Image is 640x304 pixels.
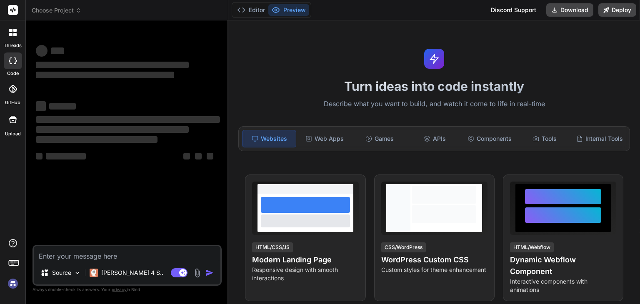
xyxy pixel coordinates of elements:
img: signin [6,277,20,291]
img: icon [205,269,214,277]
div: HTML/Webflow [510,242,554,252]
span: ‌ [36,136,157,143]
div: Websites [242,130,296,147]
p: Interactive components with animations [510,277,616,294]
span: ‌ [49,103,76,110]
div: CSS/WordPress [381,242,426,252]
h4: Dynamic Webflow Component [510,254,616,277]
p: Source [52,269,71,277]
span: privacy [112,287,127,292]
label: code [7,70,19,77]
p: [PERSON_NAME] 4 S.. [101,269,163,277]
h4: WordPress Custom CSS [381,254,487,266]
h4: Modern Landing Page [252,254,358,266]
div: Games [353,130,406,147]
div: Internal Tools [573,130,626,147]
span: ‌ [36,45,47,57]
span: ‌ [36,62,189,68]
div: Web Apps [298,130,351,147]
p: Custom styles for theme enhancement [381,266,487,274]
div: Discord Support [486,3,541,17]
span: ‌ [36,101,46,111]
button: Preview [268,4,309,16]
div: APIs [408,130,461,147]
button: Download [546,3,593,17]
span: ‌ [51,47,64,54]
p: Always double-check its answers. Your in Bind [32,286,222,294]
img: attachment [192,268,202,278]
span: ‌ [36,126,189,133]
button: Editor [234,4,268,16]
p: Describe what you want to build, and watch it come to life in real-time [233,99,635,110]
span: ‌ [36,153,42,159]
label: GitHub [5,99,20,106]
span: ‌ [36,116,220,123]
img: Pick Models [74,269,81,277]
p: Responsive design with smooth interactions [252,266,358,282]
span: Choose Project [32,6,81,15]
h1: Turn ideas into code instantly [233,79,635,94]
button: Deploy [598,3,636,17]
span: ‌ [46,153,86,159]
span: ‌ [195,153,202,159]
label: Upload [5,130,21,137]
span: ‌ [36,72,174,78]
div: Components [463,130,516,147]
div: Tools [518,130,571,147]
div: HTML/CSS/JS [252,242,293,252]
img: Claude 4 Sonnet [90,269,98,277]
span: ‌ [207,153,213,159]
label: threads [4,42,22,49]
span: ‌ [183,153,190,159]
